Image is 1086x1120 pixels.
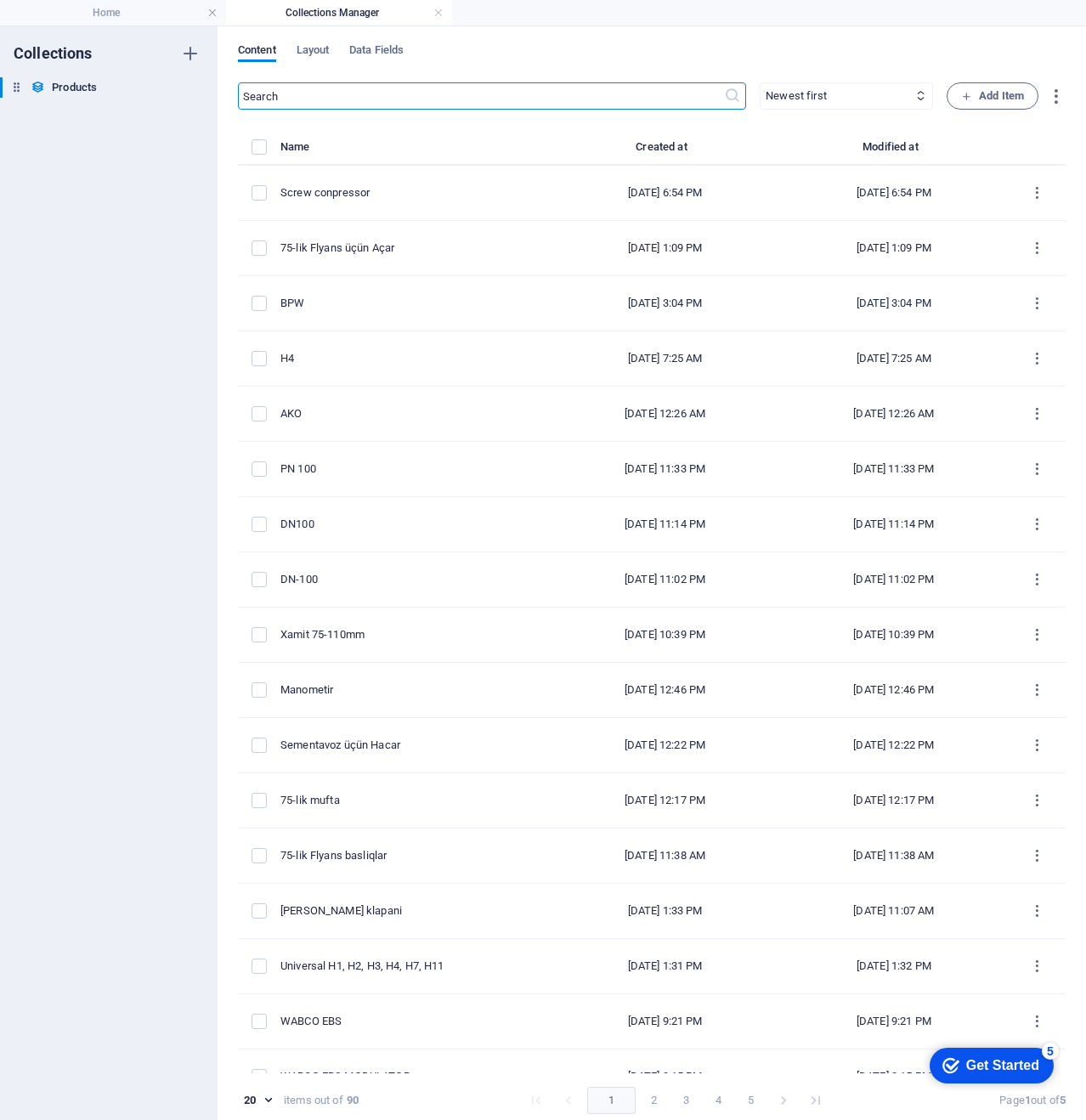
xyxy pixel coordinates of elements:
[280,406,537,421] div: AKO
[280,903,537,919] div: [PERSON_NAME] klapani
[347,1093,359,1108] strong: 90
[52,77,97,98] h6: Products
[793,572,994,587] div: [DATE] 11:02 PM
[564,903,766,919] div: [DATE] 1:33 PM
[280,461,537,477] div: PN 100
[284,1093,343,1108] div: items out of
[564,351,766,366] div: [DATE] 7:25 AM
[280,185,537,201] div: Screw conpressor
[793,351,994,366] div: [DATE] 7:25 AM
[564,959,766,974] div: [DATE] 1:31 PM
[564,240,766,256] div: [DATE] 1:09 PM
[961,86,1024,106] span: Add Item
[280,627,537,642] div: Xamit 75-110mm
[793,461,994,477] div: [DATE] 11:33 PM
[564,517,766,532] div: [DATE] 11:14 PM
[802,1087,829,1114] button: Go to last page
[564,848,766,863] div: [DATE] 11:38 AM
[126,3,143,20] div: 5
[793,793,994,808] div: [DATE] 12:17 PM
[238,1093,277,1108] div: 20
[564,461,766,477] div: [DATE] 11:33 PM
[564,1014,766,1029] div: [DATE] 9:21 PM
[564,185,766,201] div: [DATE] 6:54 PM
[238,40,276,64] span: Content
[793,406,994,421] div: [DATE] 12:26 AM
[180,43,201,64] i: Create new collection
[280,682,537,698] div: Manometir
[349,40,404,64] span: Data Fields
[280,793,537,808] div: 75-lik mufta
[793,1069,994,1084] div: [DATE] 9:15 PM
[793,296,994,311] div: [DATE] 3:04 PM
[641,1087,668,1114] button: Go to page 2
[738,1087,765,1114] button: Go to page 5
[551,137,779,166] th: Created at
[793,1014,994,1029] div: [DATE] 9:21 PM
[587,1087,636,1114] button: page 1
[280,848,537,863] div: 75-lik Flyans basliqlar
[14,8,138,44] div: Get Started 5 items remaining, 0% complete
[564,738,766,753] div: [DATE] 12:22 PM
[1025,1094,1031,1106] strong: 1
[705,1087,732,1114] button: Go to page 4
[50,19,123,34] div: Get Started
[280,240,537,256] div: 75-lik Flyans üçün Açar
[793,240,994,256] div: [DATE] 1:09 PM
[770,1087,797,1114] button: Go to next page
[1060,1094,1066,1106] strong: 5
[280,572,537,587] div: DN-100
[564,406,766,421] div: [DATE] 12:26 AM
[793,627,994,642] div: [DATE] 10:39 PM
[280,517,537,532] div: DN100
[280,1014,537,1029] div: WABCO EBS
[793,185,994,201] div: [DATE] 6:54 PM
[793,903,994,919] div: [DATE] 11:07 AM
[238,82,724,110] input: Search
[280,959,537,974] div: Universal H1, H2, H3, H4, H7, H11
[226,3,452,22] h4: Collections Manager
[947,82,1038,110] button: Add Item
[673,1087,700,1114] button: Go to page 3
[793,959,994,974] div: [DATE] 1:32 PM
[14,43,93,64] h6: Collections
[564,1069,766,1084] div: [DATE] 9:15 PM
[280,296,537,311] div: BPW
[793,682,994,698] div: [DATE] 12:46 PM
[793,517,994,532] div: [DATE] 11:14 PM
[280,1069,537,1084] div: WABCO EBS MODULATOR
[280,351,537,366] div: H4
[793,738,994,753] div: [DATE] 12:22 PM
[297,40,330,64] span: Layout
[793,848,994,863] div: [DATE] 11:38 AM
[520,1087,832,1114] nav: pagination navigation
[280,137,551,166] th: Name
[564,572,766,587] div: [DATE] 11:02 PM
[564,682,766,698] div: [DATE] 12:46 PM
[779,137,1008,166] th: Modified at
[564,793,766,808] div: [DATE] 12:17 PM
[564,296,766,311] div: [DATE] 3:04 PM
[999,1093,1066,1108] div: Page out of
[280,738,537,753] div: Sementavoz üçün Hacar
[564,627,766,642] div: [DATE] 10:39 PM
